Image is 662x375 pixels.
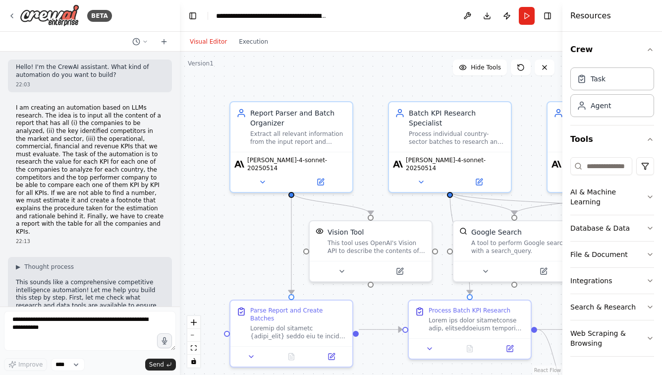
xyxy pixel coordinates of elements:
div: A tool to perform Google search with a search_query. [471,239,569,255]
button: zoom in [187,316,200,329]
button: Hide left sidebar [186,9,200,23]
button: Integrations [570,268,654,294]
g: Edge from 180eea70-a75e-471d-927f-96cf221b42b9 to 7996de47-d5a0-4b46-9dd2-273491660062 [286,192,296,294]
div: VisionToolVision ToolThis tool uses OpenAI's Vision API to describe the contents of an image. [309,220,433,282]
div: Batch KPI Research Specialist [409,108,505,128]
span: Thought process [24,263,74,271]
button: Switch to previous chat [128,36,152,48]
g: Edge from 180eea70-a75e-471d-927f-96cf221b42b9 to daffc915-4c36-4410-9f0d-31efa4f794f8 [286,192,376,215]
nav: breadcrumb [216,11,328,21]
button: fit view [187,342,200,355]
div: Tools [570,153,654,365]
button: Open in side panel [372,265,428,277]
img: Logo [20,4,79,27]
button: File & Document [570,242,654,267]
div: 22:03 [16,81,164,88]
button: No output available [271,351,313,363]
button: Visual Editor [184,36,233,48]
button: Open in side panel [493,343,527,355]
div: React Flow controls [187,316,200,368]
button: Open in side panel [451,176,507,188]
button: ▶Thought process [16,263,74,271]
div: Lorem ips dolor sitametconse adip, elitseddoeiusm tempori UTL etdolor-magnaa enimadm ve quisnost ... [429,316,525,332]
button: zoom out [187,329,200,342]
div: Report Parser and Batch OrganizerExtract all relevant information from the input report and organ... [229,101,353,193]
span: [PERSON_NAME]-4-sonnet-20250514 [247,156,348,172]
div: Vision Tool [328,227,364,237]
button: Improve [4,358,47,371]
button: Hide right sidebar [541,9,554,23]
button: AI & Machine Learning [570,179,654,215]
div: Parse Report and Create BatchesLoremip dol sitametc {adipi_elit} seddo eiu te incidi: (U) L etdol... [229,300,353,368]
span: ▶ [16,263,20,271]
p: Hello! I'm the CrewAI assistant. What kind of automation do you want to build? [16,63,164,79]
div: This tool uses OpenAI's Vision API to describe the contents of an image. [328,239,426,255]
div: Process individual country-sector batches to research and gather specific KPI values for all comp... [409,130,505,146]
button: Open in side panel [314,351,348,363]
div: Process Batch KPI ResearchLorem ips dolor sitametconse adip, elitseddoeiusm tempori UTL etdolor-m... [408,300,532,360]
div: 22:13 [16,238,164,245]
img: VisionTool [316,227,324,235]
button: Send [145,359,176,371]
button: Open in side panel [515,265,571,277]
button: Start a new chat [156,36,172,48]
div: Parse Report and Create Batches [250,307,346,322]
button: Hide Tools [453,60,507,75]
button: Web Scraping & Browsing [570,320,654,356]
button: Click to speak your automation idea [157,333,172,348]
button: Search & Research [570,294,654,320]
div: Version 1 [188,60,214,67]
p: I am creating an automation based on LLMs research. The idea is to input all the content of a rep... [16,104,164,236]
div: Batch KPI Research SpecialistProcess individual country-sector batches to research and gather spe... [388,101,512,193]
div: Loremip dol sitametc {adipi_elit} seddo eiu te incidi: (U) L etdolore magnaa enim adminimven quis... [250,324,346,340]
div: Extract all relevant information from the input report and organize companies into logical batche... [250,130,346,146]
div: Agent [591,101,611,111]
p: This sounds like a comprehensive competitive intelligence automation! Let me help you build this ... [16,279,164,317]
button: Crew [570,36,654,63]
button: Tools [570,125,654,153]
button: Execution [233,36,274,48]
h4: Resources [570,10,611,22]
span: Improve [18,361,43,369]
div: BETA [87,10,112,22]
a: React Flow attribution [534,368,561,373]
div: Crew [570,63,654,125]
span: [PERSON_NAME]-4-sonnet-20250514 [406,156,507,172]
img: SerplyWebSearchTool [459,227,467,235]
div: Report Parser and Batch Organizer [250,108,346,128]
span: Send [149,361,164,369]
div: Process Batch KPI Research [429,307,510,314]
button: Database & Data [570,215,654,241]
g: Edge from 4ddb1ca7-e122-4942-93ca-79a9631b7b4d to 79979a3f-cfb9-4ef8-8ba4-d36fcf3f7063 [445,192,475,294]
div: Google Search [471,227,522,237]
button: toggle interactivity [187,355,200,368]
span: Hide Tools [471,63,501,71]
div: Task [591,74,606,84]
g: Edge from 7996de47-d5a0-4b46-9dd2-273491660062 to 79979a3f-cfb9-4ef8-8ba4-d36fcf3f7063 [359,324,402,334]
button: No output available [449,343,491,355]
button: Open in side panel [292,176,348,188]
div: SerplyWebSearchToolGoogle SearchA tool to perform Google search with a search_query. [452,220,576,282]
